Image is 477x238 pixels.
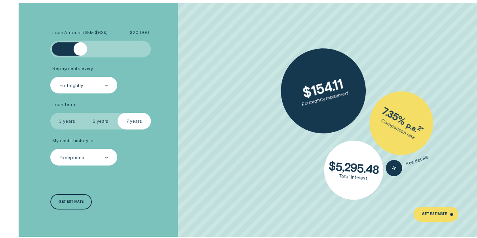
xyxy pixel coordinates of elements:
label: 5 years [84,113,118,129]
label: 3 years [50,113,84,129]
span: Loan Amount ( $5k - $63k ) [52,30,107,35]
span: See details [405,154,429,167]
span: My credit history is [52,138,93,143]
span: Repayments every [52,66,93,71]
div: Exceptional [59,155,86,160]
button: See details [384,149,431,179]
a: Get estimate [50,194,92,209]
div: Fortnightly [59,83,83,88]
label: 7 years [118,113,151,129]
span: Loan Term [52,102,75,107]
span: $ 20,000 [130,30,149,35]
a: Get Estimate [413,207,458,222]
